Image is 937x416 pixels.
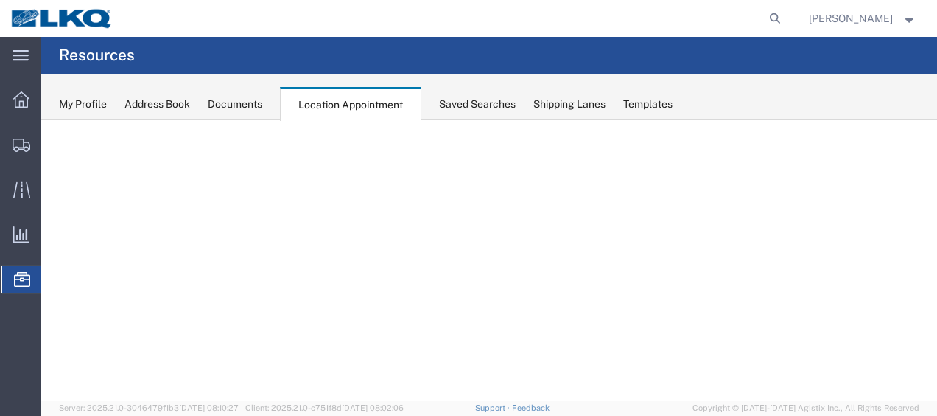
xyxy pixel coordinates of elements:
img: logo [10,7,113,30]
div: Shipping Lanes [533,97,606,112]
span: [DATE] 08:02:06 [342,403,404,412]
span: Copyright © [DATE]-[DATE] Agistix Inc., All Rights Reserved [692,402,919,415]
div: Templates [623,97,673,112]
h4: Resources [59,37,135,74]
span: [DATE] 08:10:27 [179,403,239,412]
span: Jason Voyles [809,10,893,27]
button: [PERSON_NAME] [808,10,917,27]
div: Saved Searches [439,97,516,112]
span: Server: 2025.21.0-3046479f1b3 [59,403,239,412]
span: Client: 2025.21.0-c751f8d [245,403,404,412]
div: Location Appointment [280,87,421,121]
iframe: FS Legacy Container [41,120,937,401]
div: My Profile [59,97,107,112]
a: Feedback [512,403,550,412]
a: Support [475,403,512,412]
div: Address Book [124,97,190,112]
div: Documents [208,97,262,112]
